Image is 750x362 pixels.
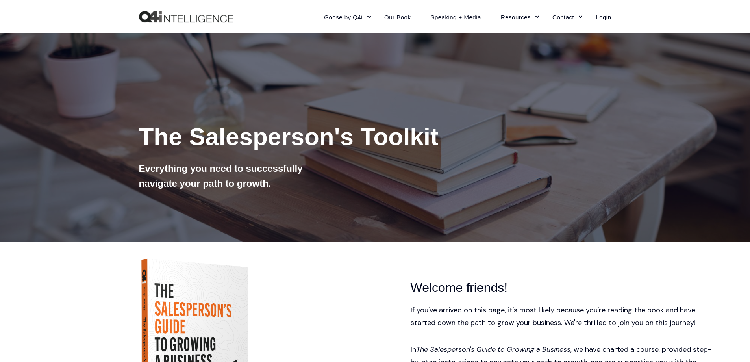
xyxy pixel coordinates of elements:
[411,304,715,329] p: If you've arrived on this page, it's most likely because you're reading the book and have started...
[416,345,570,354] em: The Salesperson's Guide to Growing a Business
[139,123,439,150] span: The Salesperson's Toolkit
[139,11,233,23] a: Back to Home
[139,161,336,191] h4: Everything you need to successfully navigate your path to growth.
[411,278,715,298] h3: Welcome friends!
[139,11,233,23] img: Q4intelligence, LLC logo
